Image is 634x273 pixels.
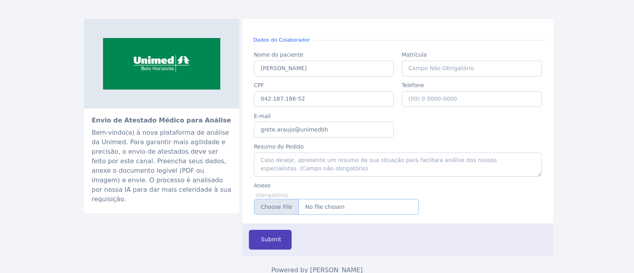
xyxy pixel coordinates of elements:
h2: Envio de Atestado Médico para Análise [92,116,232,125]
button: Submit [249,230,292,249]
span: Submit [260,235,281,244]
input: Preencha aqui seu nome completo [254,61,394,76]
input: Campo Não Obrigatório [402,61,542,76]
label: Matrícula [402,51,542,59]
input: 000.000.000-00 [254,91,394,107]
small: Dados do Colaborador [250,36,313,44]
label: Anexo [254,181,419,189]
label: CPF [254,81,394,89]
label: Resumo do Pedido [254,143,542,151]
label: Telefone [402,81,542,89]
small: (Obrigatório) [256,192,288,198]
img: sistemaocemg.coop.br-unimed-bh-e-eleita-a-melhor-empresa-de-planos-de-saude-do-brasil-giro-2.png [84,19,239,109]
label: E-mail [254,112,394,120]
label: Nome do paciente [254,51,394,59]
input: nome.sobrenome@empresa.com [254,122,394,137]
input: (00) 0 0000-0000 [402,91,542,107]
input: Anexe-se aqui seu atestado (PDF ou Imagem) [254,199,419,215]
div: Bem-vindo(a) à nova plataforma de análise da Unimed. Para garantir mais agilidade e precisão, o e... [92,128,232,204]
